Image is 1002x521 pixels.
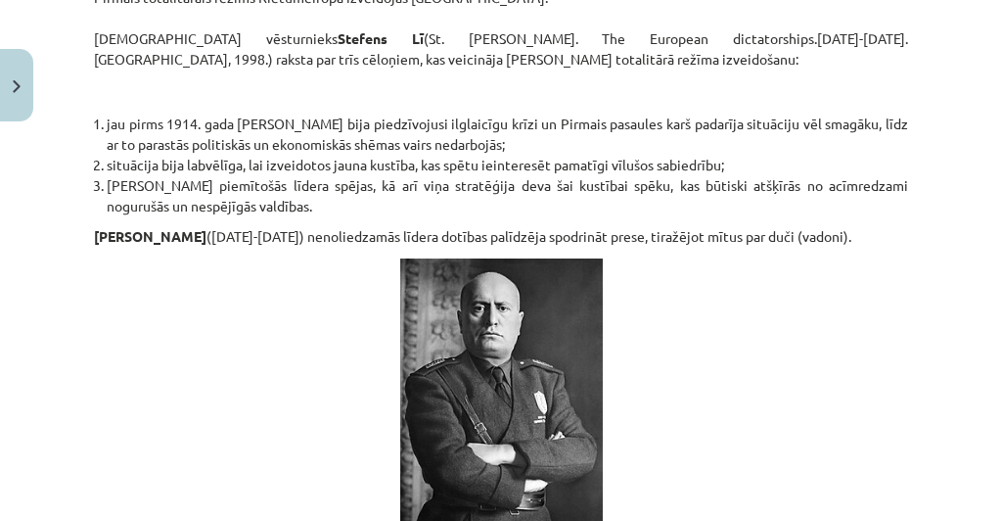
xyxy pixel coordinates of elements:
[338,29,424,47] strong: Stefens Lī
[13,80,21,93] img: icon-close-lesson-0947bae3869378f0d4975bcd49f059093ad1ed9edebbc8119c70593378902aed.svg
[94,227,206,245] strong: [PERSON_NAME]
[107,175,908,216] li: [PERSON_NAME] piemītošās līdera spējas, kā arī viņa stratēģija deva šai kustībai spēku, kas būtis...
[94,226,908,247] p: ([DATE]-[DATE]) nenoliedzamās līdera dotības palīdzēja spodrināt prese, tiražējot mītus par duči ...
[107,114,908,155] li: jau pirms 1914. gada [PERSON_NAME] bija piedzīvojusi ilglaicīgu krīzi un Pirmais pasaules karš pa...
[107,155,908,175] li: situācija bija labvēlīga, lai izveidotos jauna kustība, kas spētu ieinteresēt pamatīgi vīlušos sa...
